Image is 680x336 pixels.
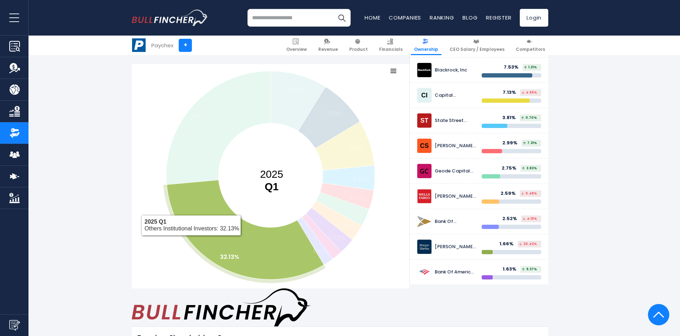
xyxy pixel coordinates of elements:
[132,10,208,26] img: bullfincher logo
[411,36,441,55] a: Ownership
[502,165,521,171] div: 2.75%
[435,143,476,149] div: [PERSON_NAME] [PERSON_NAME] Investment Management Inc
[344,209,361,217] text: 2.75%
[326,110,343,118] text: 7.53%
[349,47,368,52] span: Product
[435,118,476,124] div: State Street Corp
[179,39,192,52] a: +
[446,36,508,55] a: CEO Salary / Employees
[435,244,476,250] div: [PERSON_NAME] [PERSON_NAME]
[414,47,438,52] span: Ownership
[435,193,476,199] div: [PERSON_NAME] Fargo & Company/[GEOGRAPHIC_DATA]
[365,14,380,21] a: Home
[313,247,329,256] text: 1.63%
[151,41,173,49] div: Paychex
[350,194,367,202] text: 2.99%
[516,47,545,52] span: Competitors
[435,168,476,174] div: Geode Capital Management, LLC
[132,38,146,52] img: PAYX logo
[521,116,537,119] span: 0.70%
[499,241,518,247] div: 1.66%
[435,269,476,275] div: Bank Of America Corp /de
[519,242,537,246] span: 20.42%
[503,266,521,272] div: 1.63%
[521,192,537,195] span: 0.48%
[193,112,214,120] text: 26.42%
[260,168,283,192] text: 2025
[379,47,403,52] span: Financials
[265,181,278,192] tspan: Q1
[450,47,504,52] span: CEO Salary / Employees
[435,219,476,225] div: Bank Of [US_STATE] Mellon Corp
[501,191,520,197] div: 2.59%
[287,86,304,94] text: 8.83%
[389,14,421,21] a: Companies
[522,167,537,170] span: 3.83%
[337,223,354,231] text: 2.59%
[504,64,523,70] div: 7.53%
[132,10,208,26] a: Go to homepage
[522,91,537,94] span: 4.66%
[333,9,351,27] button: Search
[523,142,537,145] span: 7.31%
[435,92,476,98] div: Capital International Investors
[346,36,371,55] a: Product
[502,216,521,222] div: 2.52%
[522,268,537,271] span: 9.37%
[435,67,476,73] div: Blackrock, Inc
[353,175,368,183] text: 3.81%
[376,36,406,55] a: Financials
[486,14,511,21] a: Register
[523,217,537,220] span: 4.19%
[318,47,338,52] span: Revenue
[328,234,345,242] text: 2.52%
[348,144,364,153] text: 7.13%
[430,14,454,21] a: Ranking
[502,115,520,121] div: 3.81%
[502,140,522,146] div: 2.99%
[9,128,20,138] img: Ownership
[315,36,341,55] a: Revenue
[520,9,548,27] a: Login
[462,14,477,21] a: Blog
[220,253,239,261] text: 32.13%
[286,47,307,52] span: Overview
[283,36,310,55] a: Overview
[524,66,537,69] span: 1.21%
[513,36,548,55] a: Competitors
[503,90,520,96] div: 7.13%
